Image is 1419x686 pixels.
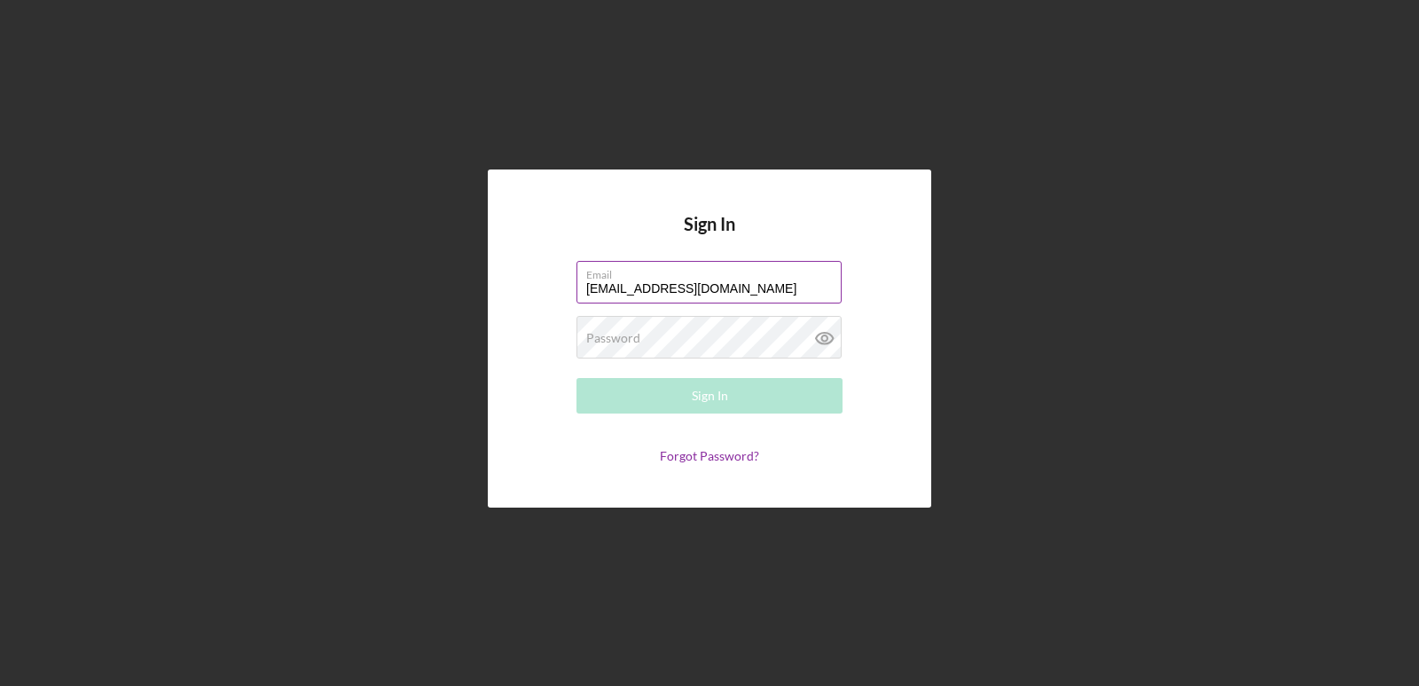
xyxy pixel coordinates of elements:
label: Password [586,331,640,345]
button: Sign In [576,378,843,414]
label: Email [586,262,842,281]
a: Forgot Password? [660,448,759,463]
div: Sign In [692,378,728,414]
h4: Sign In [684,214,735,261]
